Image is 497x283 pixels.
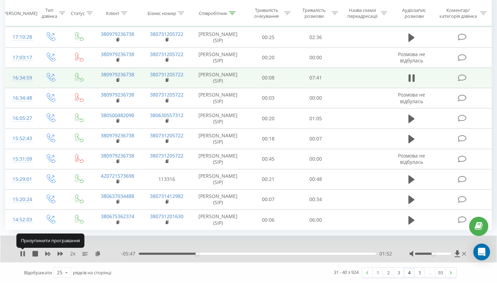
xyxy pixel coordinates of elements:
[101,51,134,58] a: 380979236738
[292,210,339,230] td: 06:00
[191,27,244,47] td: [PERSON_NAME] (SIP)
[71,10,85,16] div: Статус
[292,27,339,47] td: 02:36
[13,51,29,64] div: 17:03:17
[191,108,244,129] td: [PERSON_NAME] (SIP)
[292,88,339,108] td: 00:00
[372,268,383,277] a: 1
[244,68,292,88] td: 00:08
[2,10,37,16] div: [PERSON_NAME]
[42,7,57,19] div: Тип дзвінка
[13,91,29,105] div: 16:34:48
[191,169,244,189] td: [PERSON_NAME] (SIP)
[244,88,292,108] td: 00:03
[191,210,244,230] td: [PERSON_NAME] (SIP)
[191,68,244,88] td: [PERSON_NAME] (SIP)
[70,250,75,257] span: 2 x
[101,71,134,78] a: 380979236738
[191,47,244,68] td: [PERSON_NAME] (SIP)
[244,210,292,230] td: 00:06
[150,193,183,199] a: 380731412982
[150,132,183,139] a: 380731205722
[13,112,29,125] div: 16:05:27
[191,129,244,149] td: [PERSON_NAME] (SIP)
[292,108,339,129] td: 01:05
[148,10,176,16] div: Бізнес номер
[101,193,134,199] a: 380637034488
[73,269,111,276] span: рядків на сторінці
[101,152,134,159] a: 380979236738
[101,91,134,98] a: 380979236738
[13,152,29,166] div: 15:31:09
[24,269,52,276] span: Відображати
[244,169,292,189] td: 00:21
[244,189,292,209] td: 00:07
[383,268,393,277] a: 2
[379,250,392,257] span: 01:52
[425,268,435,277] div: …
[251,7,282,19] div: Тривалість очікування
[199,10,227,16] div: Співробітник
[101,213,134,220] a: 380675362374
[395,7,433,19] div: Аудіозапис розмови
[13,213,29,227] div: 14:52:03
[150,71,183,78] a: 380731205722
[106,10,119,16] div: Клієнт
[404,268,414,277] a: 4
[435,268,446,277] a: 93
[101,112,134,118] a: 380500482090
[191,189,244,209] td: [PERSON_NAME] (SIP)
[191,149,244,169] td: [PERSON_NAME] (SIP)
[334,269,359,276] div: 31 - 40 з 924
[13,71,29,85] div: 16:34:59
[398,152,425,165] span: Розмова не відбулась
[244,47,292,68] td: 00:20
[244,149,292,169] td: 00:45
[244,27,292,47] td: 00:25
[13,30,29,44] div: 17:10:28
[346,7,379,19] div: Назва схеми переадресації
[438,7,479,19] div: Коментар/категорія дзвінка
[292,149,339,169] td: 00:00
[101,132,134,139] a: 380979236738
[57,269,62,276] div: 25
[398,51,425,64] span: Розмова не відбулась
[292,169,339,189] td: 00:48
[292,189,339,209] td: 00:34
[398,91,425,104] span: Розмова не відбулась
[292,47,339,68] td: 00:00
[16,234,84,247] div: Призупинити програвання
[196,252,198,255] div: Accessibility label
[191,88,244,108] td: [PERSON_NAME] (SIP)
[121,250,139,257] span: - 05:47
[101,31,134,37] a: 380979236738
[142,169,191,189] td: 113316
[292,129,339,149] td: 00:07
[101,173,134,179] a: 420721573698
[150,91,183,98] a: 380731205722
[473,244,490,260] div: Open Intercom Messenger
[393,268,404,277] a: 3
[150,51,183,58] a: 380731205722
[244,129,292,149] td: 00:18
[150,213,183,220] a: 380731201630
[292,68,339,88] td: 07:41
[13,193,29,206] div: 15:20:24
[13,132,29,145] div: 15:52:43
[150,112,183,118] a: 380630557312
[299,7,330,19] div: Тривалість розмови
[244,108,292,129] td: 00:20
[150,31,183,37] a: 380731205722
[432,252,435,255] div: Accessibility label
[13,173,29,186] div: 15:29:01
[150,152,183,159] a: 380731205722
[414,268,425,277] a: 5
